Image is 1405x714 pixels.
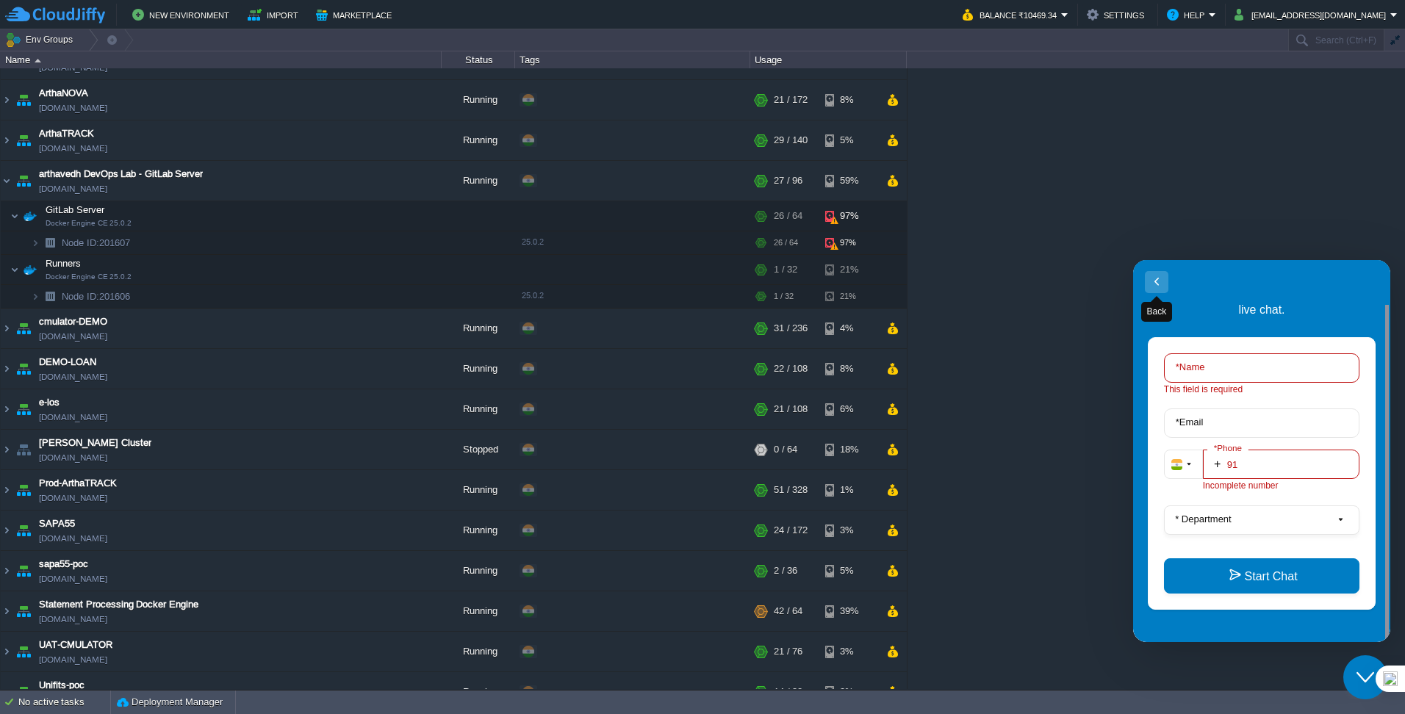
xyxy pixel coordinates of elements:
a: [DOMAIN_NAME] [39,181,107,196]
span: SAPA55 [39,516,75,531]
button: Balance ₹10469.34 [963,6,1061,24]
img: AMDAwAAAACH5BAEAAAAALAAAAAABAAEAAAICRAEAOw== [40,231,60,254]
div: 27 / 96 [774,161,802,201]
img: AMDAwAAAACH5BAEAAAAALAAAAAABAAEAAAICRAEAOw== [1,389,12,429]
a: Prod-ArthaTRACK [39,476,117,491]
div: 18% [825,430,873,469]
div: 4% [825,309,873,348]
button: Import [248,6,303,24]
a: [DOMAIN_NAME] [39,652,107,667]
button: Env Groups [5,29,78,50]
div: Running [442,511,515,550]
a: [DOMAIN_NAME] [39,329,107,344]
img: AMDAwAAAACH5BAEAAAAALAAAAAABAAEAAAICRAEAOw== [1,309,12,348]
div: Running [442,551,515,591]
img: AMDAwAAAACH5BAEAAAAALAAAAAABAAEAAAICRAEAOw== [13,389,34,429]
img: AMDAwAAAACH5BAEAAAAALAAAAAABAAEAAAICRAEAOw== [1,632,12,671]
button: Help [1167,6,1209,24]
div: Tags [516,51,750,68]
a: [DOMAIN_NAME] [39,369,107,384]
img: AMDAwAAAACH5BAEAAAAALAAAAAABAAEAAAICRAEAOw== [1,591,12,631]
div: Running [442,632,515,671]
img: AMDAwAAAACH5BAEAAAAALAAAAAABAAEAAAICRAEAOw== [1,430,12,469]
img: AMDAwAAAACH5BAEAAAAALAAAAAABAAEAAAICRAEAOw== [1,511,12,550]
img: AMDAwAAAACH5BAEAAAAALAAAAAABAAEAAAICRAEAOw== [10,255,19,284]
img: AMDAwAAAACH5BAEAAAAALAAAAAABAAEAAAICRAEAOw== [13,511,34,550]
div: 8% [825,80,873,120]
a: Statement Processing Docker Engine [39,597,198,612]
img: AMDAwAAAACH5BAEAAAAALAAAAAABAAEAAAICRAEAOw== [13,430,34,469]
button: Marketplace [316,6,396,24]
div: Name [1,51,441,68]
a: [DOMAIN_NAME] [39,450,107,465]
span: cmulator-DEMO [39,314,107,329]
img: AMDAwAAAACH5BAEAAAAALAAAAAABAAEAAAICRAEAOw== [35,59,41,62]
div: 2 / 36 [774,551,797,591]
div: 1 / 32 [774,255,797,284]
div: 0 / 64 [774,430,797,469]
div: 14 / 32 [774,672,802,712]
a: Unifits-poc [39,678,85,693]
img: AMDAwAAAACH5BAEAAAAALAAAAAABAAEAAAICRAEAOw== [13,470,34,510]
img: AMDAwAAAACH5BAEAAAAALAAAAAABAAEAAAICRAEAOw== [1,80,12,120]
button: Settings [1087,6,1149,24]
img: AMDAwAAAACH5BAEAAAAALAAAAAABAAEAAAICRAEAOw== [13,161,34,201]
div: Usage [751,51,906,68]
div: 1% [825,470,873,510]
span: 201607 [60,237,132,249]
span: GitLab Server [44,203,107,216]
div: Running [442,309,515,348]
span: ArthaTRACK [39,126,94,141]
img: AMDAwAAAACH5BAEAAAAALAAAAAABAAEAAAICRAEAOw== [13,120,34,160]
img: AMDAwAAAACH5BAEAAAAALAAAAAABAAEAAAICRAEAOw== [1,120,12,160]
img: AMDAwAAAACH5BAEAAAAALAAAAAABAAEAAAICRAEAOw== [1,551,12,591]
img: AMDAwAAAACH5BAEAAAAALAAAAAABAAEAAAICRAEAOw== [31,231,40,254]
a: UAT-CMULATOR [39,638,112,652]
a: Node ID:201606 [60,290,132,303]
div: Status [442,51,514,68]
div: 3% [825,511,873,550]
div: 97% [825,201,873,231]
img: AMDAwAAAACH5BAEAAAAALAAAAAABAAEAAAICRAEAOw== [13,672,34,712]
div: 21 / 108 [774,389,808,429]
div: 31 / 236 [774,309,808,348]
img: AMDAwAAAACH5BAEAAAAALAAAAAABAAEAAAICRAEAOw== [40,285,60,308]
div: 24 / 172 [774,511,808,550]
a: GitLab ServerDocker Engine CE 25.0.2 [44,204,107,215]
img: AMDAwAAAACH5BAEAAAAALAAAAAABAAEAAAICRAEAOw== [13,632,34,671]
span: e-los [39,395,60,410]
img: AMDAwAAAACH5BAEAAAAALAAAAAABAAEAAAICRAEAOw== [1,672,12,712]
div: 21 / 76 [774,632,802,671]
img: AMDAwAAAACH5BAEAAAAALAAAAAABAAEAAAICRAEAOw== [13,591,34,631]
img: AMDAwAAAACH5BAEAAAAALAAAAAABAAEAAAICRAEAOw== [13,309,34,348]
span: Runners [44,257,83,270]
div: 21 / 172 [774,80,808,120]
img: AMDAwAAAACH5BAEAAAAALAAAAAABAAEAAAICRAEAOw== [13,80,34,120]
button: [EMAIL_ADDRESS][DOMAIN_NAME] [1235,6,1390,24]
a: DEMO-LOAN [39,355,96,369]
a: RunnersDocker Engine CE 25.0.2 [44,258,83,269]
iframe: chat widget [1133,260,1390,642]
div: 39% [825,591,873,631]
div: Running [442,120,515,160]
span: Docker Engine CE 25.0.2 [46,273,132,281]
div: Running [442,389,515,429]
img: AMDAwAAAACH5BAEAAAAALAAAAAABAAEAAAICRAEAOw== [1,470,12,510]
div: 26 / 64 [774,231,798,254]
a: sapa55-poc [39,557,88,571]
a: [PERSON_NAME] Cluster [39,436,151,450]
div: 6% [825,389,873,429]
div: 21% [825,285,873,308]
span: 25.0.2 [522,291,544,300]
span: Node ID: [62,291,99,302]
a: [DOMAIN_NAME] [39,101,107,115]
